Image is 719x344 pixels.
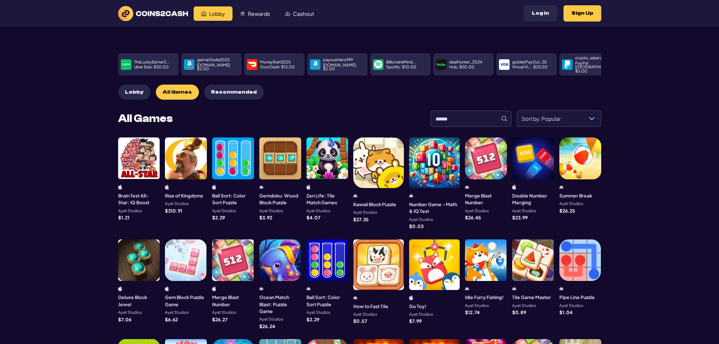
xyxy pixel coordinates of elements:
[559,310,573,315] p: $ 1.04
[259,192,301,206] h3: Gemdoku: Wood Block Puzzle
[559,192,592,199] h3: Summer Break
[194,6,232,21] li: Lobby
[306,317,319,322] p: $ 2.29
[118,215,129,220] p: $ 1.21
[118,113,173,124] h2: All Games
[512,60,547,64] p: goldenPayOut_55
[465,286,469,291] img: android
[437,60,445,69] img: payment icon
[248,11,270,16] span: Rewards
[409,303,426,310] h3: Go Toy!
[449,65,474,69] p: Hulu : $ 50.00
[259,317,283,321] p: Ayet Studios
[125,89,143,96] span: Lobby
[409,193,413,198] img: android
[232,6,277,21] a: Rewards
[386,60,416,64] p: BillionaireMind...
[563,60,571,69] img: payment icon
[465,310,480,315] p: $ 12.74
[559,208,575,213] p: $ 26.25
[559,304,583,308] p: Ayet Studios
[583,111,601,126] div: Sort by: Popular
[512,215,528,220] p: $ 23.99
[500,60,508,69] img: payment icon
[311,60,319,69] img: payment icon
[575,61,618,73] p: PayPal [GEOGRAPHIC_DATA] : $ 5.00
[165,294,207,308] h3: Gem Block Puzzle Game
[259,209,283,213] p: Ayet Studios
[165,192,203,199] h3: Rise of Kingdoms
[209,11,225,16] span: Lobby
[409,295,413,300] img: ios
[212,215,225,220] p: $ 2.29
[259,215,272,220] p: $ 3.92
[563,5,601,22] button: Sign Up
[204,85,264,100] button: Recommended
[465,215,481,220] p: $ 26.45
[165,202,189,206] p: Ayet Studios
[134,65,169,69] p: Uber Eats : $ 50.00
[409,319,422,323] p: $ 7.99
[260,60,291,64] p: MoneyRain2025
[559,202,583,206] p: Ayet Studios
[323,63,365,71] p: [DOMAIN_NAME] : $ 2.00
[386,65,416,69] p: Spotify : $ 10.00
[197,58,229,62] p: gamerDude2023
[259,324,275,329] p: $ 26.24
[353,312,377,316] p: Ayet Studios
[409,201,460,215] h3: Number Game - Math & IQ Test
[465,185,469,190] img: android
[512,294,551,301] h3: Tile Game Master
[260,65,295,69] p: DoorDash : $ 15.00
[285,11,290,16] img: Cashout
[409,224,423,228] p: $ 0.03
[512,185,516,190] img: ios
[465,209,489,213] p: Ayet Studios
[259,185,263,190] img: android
[212,286,216,291] img: ios
[212,310,236,315] p: Ayet Studios
[306,310,330,315] p: Ayet Studios
[118,317,131,322] p: $ 7.06
[512,209,536,213] p: Ayet Studios
[118,192,160,206] h3: Brain Test All-Star: IQ Boost
[306,286,311,291] img: android
[306,294,348,308] h3: Ball Sort: Color Sort Puzzle
[211,89,257,96] span: Recommended
[212,209,236,213] p: Ayet Studios
[165,286,169,291] img: ios
[353,303,388,310] h3: How to Fast Tile
[212,294,254,308] h3: Merge Blast Number
[118,286,122,291] img: ios
[118,85,151,100] button: Lobby
[465,192,507,206] h3: Merge Blast Number
[512,192,554,206] h3: Double Number Merging
[212,192,254,206] h3: Ball Sort: Color Sort Puzzle
[197,63,239,71] p: [DOMAIN_NAME] : $ 2.00
[353,193,357,198] img: android
[293,11,314,16] span: Cashout
[165,208,182,213] p: $ 310.91
[134,60,169,64] p: TheLuckyEarner2...
[353,201,396,208] h3: Kawaii Block Puzzle
[259,286,263,291] img: android
[201,11,206,16] img: Lobby
[277,6,322,21] a: Cashout
[212,317,228,322] p: $ 26.27
[449,60,482,64] p: dealHunter_2024
[524,5,557,22] button: Log In
[409,218,433,222] p: Ayet Studios
[306,185,311,190] img: ios
[306,192,348,206] h3: Zen Life: Tile Match Games
[374,60,382,69] img: payment icon
[118,310,142,315] p: Ayet Studios
[248,60,256,69] img: payment icon
[465,294,504,301] h3: Idle Furry Fishing!
[323,58,353,62] p: payoutHero999
[118,294,160,308] h3: Deluxe Block Jewel
[353,210,377,214] p: Ayet Studios
[512,310,526,315] p: $ 0.89
[118,185,122,190] img: ios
